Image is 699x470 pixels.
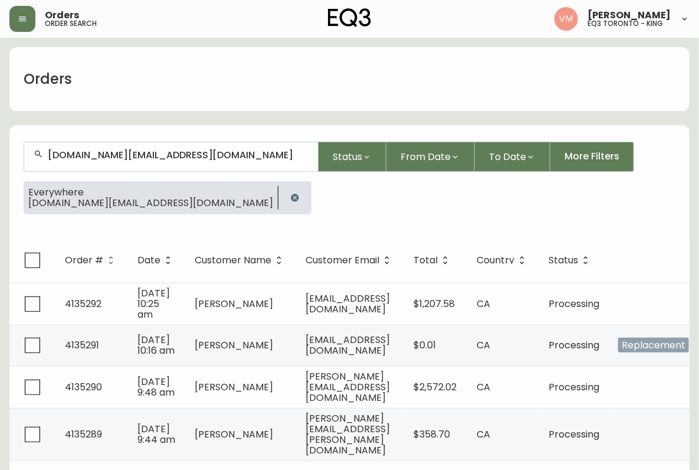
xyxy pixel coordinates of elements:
[137,257,160,264] span: Date
[414,427,450,441] span: $358.70
[477,257,514,264] span: Country
[414,338,436,352] span: $0.01
[414,255,453,266] span: Total
[319,142,386,172] button: Status
[48,149,309,161] input: Search
[477,338,490,352] span: CA
[550,142,634,172] button: More Filters
[306,292,390,316] span: [EMAIL_ADDRESS][DOMAIN_NAME]
[588,11,671,20] span: [PERSON_NAME]
[195,297,273,311] span: [PERSON_NAME]
[65,380,102,394] span: 4135290
[549,338,599,352] span: Processing
[477,427,490,441] span: CA
[386,142,475,172] button: From Date
[28,198,273,208] span: [DOMAIN_NAME][EMAIL_ADDRESS][DOMAIN_NAME]
[195,338,273,352] span: [PERSON_NAME]
[549,427,599,441] span: Processing
[549,257,578,264] span: Status
[45,11,79,20] span: Orders
[549,380,599,394] span: Processing
[306,412,390,457] span: [PERSON_NAME][EMAIL_ADDRESS][PERSON_NAME][DOMAIN_NAME]
[475,142,550,172] button: To Date
[414,297,455,311] span: $1,207.58
[45,20,97,27] h5: order search
[137,375,175,399] span: [DATE] 9:48 am
[24,69,72,89] h1: Orders
[414,380,457,394] span: $2,572.02
[195,255,287,266] span: Customer Name
[65,427,102,441] span: 4135289
[137,255,176,266] span: Date
[306,257,379,264] span: Customer Email
[477,297,490,311] span: CA
[195,427,273,441] span: [PERSON_NAME]
[477,255,530,266] span: Country
[588,20,663,27] h5: eq3 toronto - king
[65,255,119,266] span: Order #
[333,149,362,164] span: Status
[414,257,438,264] span: Total
[328,8,372,27] img: logo
[306,333,390,357] span: [EMAIL_ADDRESS][DOMAIN_NAME]
[549,255,593,266] span: Status
[137,422,175,446] span: [DATE] 9:44 am
[65,297,101,311] span: 4135292
[554,7,578,31] img: 0f63483a436850f3a2e29d5ab35f16df
[195,257,271,264] span: Customer Name
[565,150,619,163] span: More Filters
[195,380,273,394] span: [PERSON_NAME]
[489,149,526,164] span: To Date
[306,370,390,404] span: [PERSON_NAME][EMAIL_ADDRESS][DOMAIN_NAME]
[477,380,490,394] span: CA
[549,297,599,311] span: Processing
[65,257,103,264] span: Order #
[137,286,170,321] span: [DATE] 10:25 am
[401,149,451,164] span: From Date
[306,255,395,266] span: Customer Email
[28,187,273,198] span: Everywhere
[137,333,175,357] span: [DATE] 10:16 am
[618,338,689,352] span: Replacement
[65,338,99,352] span: 4135291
